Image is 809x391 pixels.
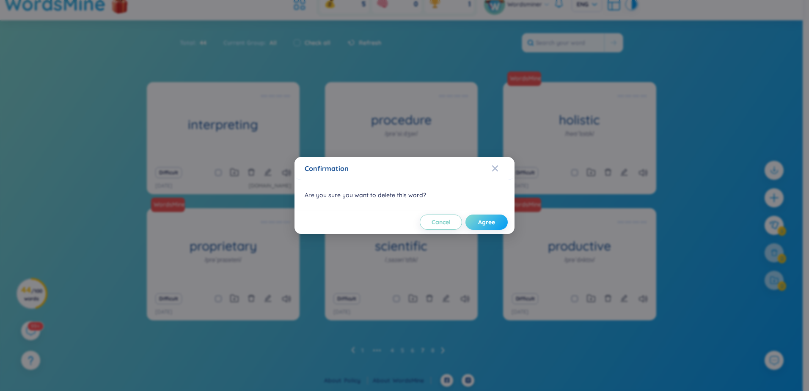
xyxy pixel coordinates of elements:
[305,164,504,173] div: Confirmation
[432,218,451,226] span: Cancel
[294,180,515,210] div: Are you sure you want to delete this word?
[465,215,508,230] button: Agree
[492,157,515,180] button: Close
[420,215,462,230] button: Cancel
[478,218,495,226] span: Agree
